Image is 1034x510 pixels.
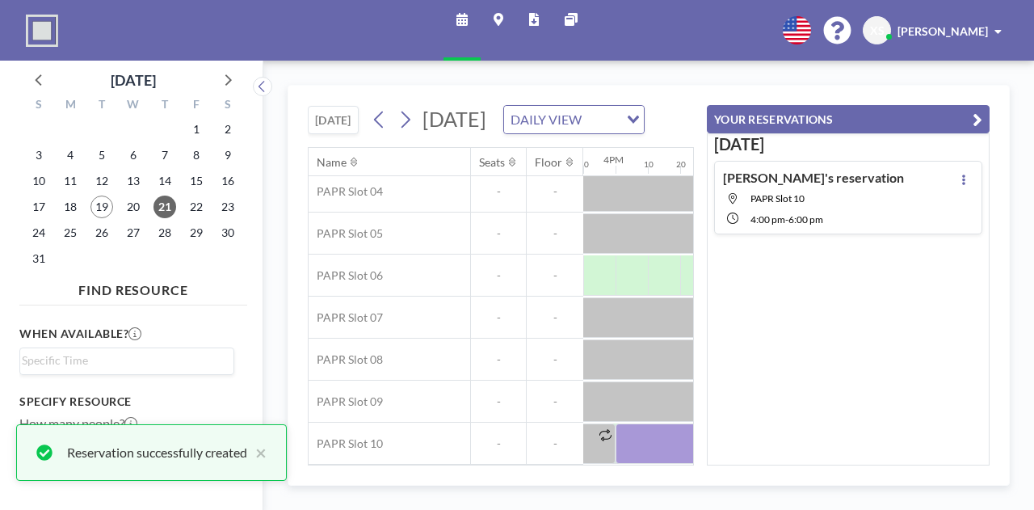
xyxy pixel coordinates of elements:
[216,221,239,244] span: Saturday, August 30, 2025
[723,170,904,186] h4: [PERSON_NAME]'s reservation
[535,155,562,170] div: Floor
[471,394,526,409] span: -
[122,221,145,244] span: Wednesday, August 27, 2025
[707,105,990,133] button: YOUR RESERVATIONS
[504,106,644,133] div: Search for option
[714,134,982,154] h3: [DATE]
[247,443,267,462] button: close
[527,268,583,283] span: -
[153,170,176,192] span: Thursday, August 14, 2025
[212,95,243,116] div: S
[471,184,526,199] span: -
[788,213,823,225] span: 6:00 PM
[422,107,486,131] span: [DATE]
[122,144,145,166] span: Wednesday, August 6, 2025
[185,118,208,141] span: Friday, August 1, 2025
[23,95,55,116] div: S
[527,394,583,409] span: -
[309,352,383,367] span: PAPR Slot 08
[122,196,145,218] span: Wednesday, August 20, 2025
[676,159,686,170] div: 20
[586,109,617,130] input: Search for option
[309,394,383,409] span: PAPR Slot 09
[153,221,176,244] span: Thursday, August 28, 2025
[111,69,156,91] div: [DATE]
[471,310,526,325] span: -
[185,196,208,218] span: Friday, August 22, 2025
[27,196,50,218] span: Sunday, August 17, 2025
[785,213,788,225] span: -
[750,213,785,225] span: 4:00 PM
[479,155,505,170] div: Seats
[27,247,50,270] span: Sunday, August 31, 2025
[180,95,212,116] div: F
[527,352,583,367] span: -
[603,154,624,166] div: 4PM
[19,276,247,298] h4: FIND RESOURCE
[27,144,50,166] span: Sunday, August 3, 2025
[750,192,805,204] span: PAPR Slot 10
[59,196,82,218] span: Monday, August 18, 2025
[471,226,526,241] span: -
[90,196,113,218] span: Tuesday, August 19, 2025
[308,106,359,134] button: [DATE]
[122,170,145,192] span: Wednesday, August 13, 2025
[309,310,383,325] span: PAPR Slot 07
[216,196,239,218] span: Saturday, August 23, 2025
[19,415,137,432] label: How many people?
[309,226,383,241] span: PAPR Slot 05
[153,144,176,166] span: Thursday, August 7, 2025
[527,184,583,199] span: -
[22,352,225,369] input: Search for option
[309,436,383,451] span: PAPR Slot 10
[86,95,118,116] div: T
[185,221,208,244] span: Friday, August 29, 2025
[27,170,50,192] span: Sunday, August 10, 2025
[309,268,383,283] span: PAPR Slot 06
[67,443,247,462] div: Reservation successfully created
[527,310,583,325] span: -
[527,226,583,241] span: -
[644,159,654,170] div: 10
[59,144,82,166] span: Monday, August 4, 2025
[216,144,239,166] span: Saturday, August 9, 2025
[20,348,233,373] div: Search for option
[309,184,383,199] span: PAPR Slot 04
[90,170,113,192] span: Tuesday, August 12, 2025
[579,159,589,170] div: 50
[897,24,988,38] span: [PERSON_NAME]
[90,144,113,166] span: Tuesday, August 5, 2025
[153,196,176,218] span: Thursday, August 21, 2025
[471,436,526,451] span: -
[870,23,885,38] span: XS
[59,170,82,192] span: Monday, August 11, 2025
[471,352,526,367] span: -
[527,436,583,451] span: -
[19,394,234,409] h3: Specify resource
[216,170,239,192] span: Saturday, August 16, 2025
[149,95,180,116] div: T
[55,95,86,116] div: M
[90,221,113,244] span: Tuesday, August 26, 2025
[59,221,82,244] span: Monday, August 25, 2025
[27,221,50,244] span: Sunday, August 24, 2025
[185,144,208,166] span: Friday, August 8, 2025
[118,95,149,116] div: W
[317,155,347,170] div: Name
[471,268,526,283] span: -
[185,170,208,192] span: Friday, August 15, 2025
[26,15,58,47] img: organization-logo
[216,118,239,141] span: Saturday, August 2, 2025
[507,109,585,130] span: DAILY VIEW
